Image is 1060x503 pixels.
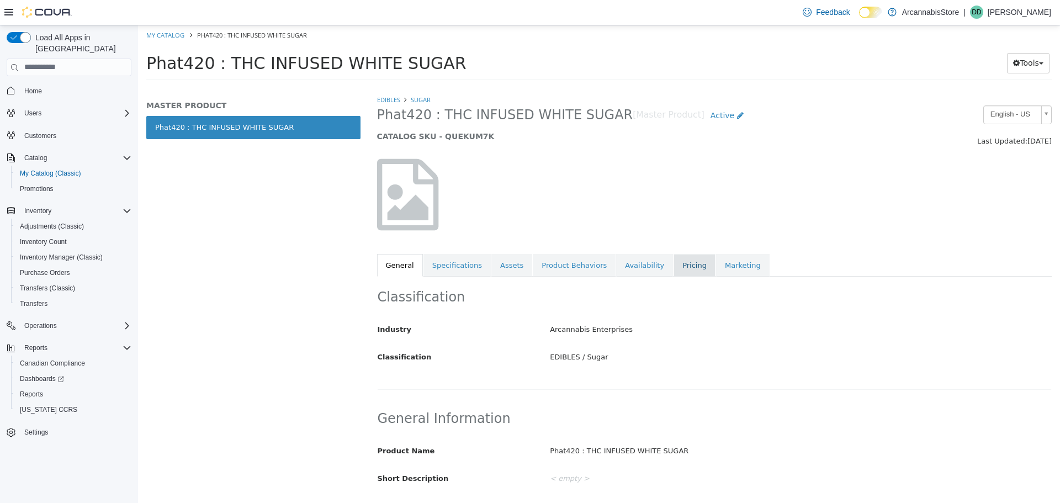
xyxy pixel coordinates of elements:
h2: Classification [240,263,914,280]
a: Transfers [15,297,52,310]
span: DD [972,6,981,19]
div: EDIBLES / Sugar [404,322,921,342]
span: Feedback [816,7,850,18]
span: Promotions [20,184,54,193]
input: Dark Mode [859,7,882,18]
span: Industry [240,300,274,308]
a: Dashboards [15,372,68,385]
span: Purchase Orders [15,266,131,279]
button: Purchase Orders [11,265,136,280]
a: Adjustments (Classic) [15,220,88,233]
button: My Catalog (Classic) [11,166,136,181]
span: Operations [24,321,57,330]
button: Reports [2,340,136,356]
span: Adjustments (Classic) [20,222,84,231]
span: Reports [15,388,131,401]
button: Reports [20,341,52,354]
button: Operations [20,319,61,332]
button: Inventory [2,203,136,219]
button: Transfers (Classic) [11,280,136,296]
span: Dashboards [20,374,64,383]
p: | [963,6,966,19]
div: Arcannabis Enterprises [404,295,921,314]
img: Cova [22,7,72,18]
button: Users [20,107,46,120]
span: [DATE] [889,112,914,120]
p: [PERSON_NAME] [988,6,1051,19]
nav: Complex example [7,78,131,469]
a: Feedback [798,1,854,23]
button: Inventory [20,204,56,218]
a: Phat420 : THC INFUSED WHITE SUGAR [8,91,222,114]
span: Transfers (Classic) [20,284,75,293]
button: [US_STATE] CCRS [11,402,136,417]
span: Settings [20,425,131,439]
a: Settings [20,426,52,439]
span: Inventory [20,204,131,218]
span: Short Description [240,449,311,457]
span: Dashboards [15,372,131,385]
span: Transfers (Classic) [15,282,131,295]
p: ArcannabisStore [902,6,960,19]
span: My Catalog (Classic) [20,169,81,178]
a: General [239,229,285,252]
span: Reports [24,343,47,352]
button: Inventory Count [11,234,136,250]
a: EDIBLES [239,70,262,78]
span: Load All Apps in [GEOGRAPHIC_DATA] [31,32,131,54]
button: Inventory Manager (Classic) [11,250,136,265]
span: Inventory Count [15,235,131,248]
span: Product Name [240,421,297,430]
div: < empty > [404,472,921,491]
a: Inventory Count [15,235,71,248]
a: Inventory Manager (Classic) [15,251,107,264]
a: Pricing [536,229,577,252]
a: Marketing [578,229,632,252]
span: Long Description [240,476,308,485]
span: Promotions [15,182,131,195]
span: Reports [20,390,43,399]
span: Inventory Manager (Classic) [15,251,131,264]
h2: General Information [240,385,914,402]
div: Donal Daly [970,6,983,19]
button: Operations [2,318,136,333]
h5: CATALOG SKU - QUEKUM7K [239,106,741,116]
span: Phat420 : THC INFUSED WHITE SUGAR [8,28,328,47]
div: < empty > [404,444,921,463]
a: Home [20,84,46,98]
h5: MASTER PRODUCT [8,75,222,85]
span: [US_STATE] CCRS [20,405,77,414]
span: Home [20,84,131,98]
button: Reports [11,386,136,402]
span: Inventory Manager (Classic) [20,253,103,262]
span: Last Updated: [839,112,889,120]
span: Inventory [24,207,51,215]
a: Promotions [15,182,58,195]
span: Active [573,86,596,94]
a: Specifications [285,229,353,252]
a: Transfers (Classic) [15,282,79,295]
a: Canadian Compliance [15,357,89,370]
span: Inventory Count [20,237,67,246]
button: Canadian Compliance [11,356,136,371]
a: Sugar [273,70,293,78]
a: My Catalog [8,6,46,14]
button: Adjustments (Classic) [11,219,136,234]
button: Transfers [11,296,136,311]
button: Catalog [2,150,136,166]
span: Settings [24,428,48,437]
a: Reports [15,388,47,401]
span: Adjustments (Classic) [15,220,131,233]
button: Settings [2,424,136,440]
span: Operations [20,319,131,332]
button: Promotions [11,181,136,197]
span: Users [24,109,41,118]
a: Assets [353,229,394,252]
span: Transfers [15,297,131,310]
a: Dashboards [11,371,136,386]
span: Phat420 : THC INFUSED WHITE SUGAR [59,6,169,14]
button: Home [2,83,136,99]
button: Tools [869,28,911,48]
span: Purchase Orders [20,268,70,277]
